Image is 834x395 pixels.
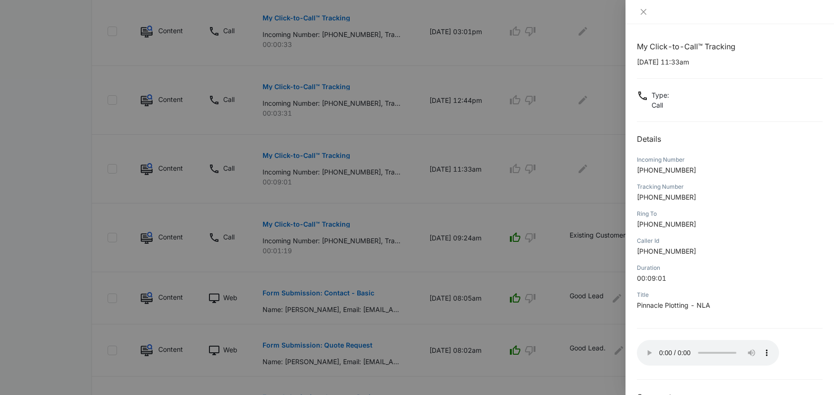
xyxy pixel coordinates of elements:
[637,237,823,245] div: Caller Id
[637,291,823,299] div: Title
[637,264,823,272] div: Duration
[652,90,669,100] p: Type :
[637,183,823,191] div: Tracking Number
[637,247,696,255] span: [PHONE_NUMBER]
[637,210,823,218] div: Ring To
[652,100,669,110] p: Call
[637,156,823,164] div: Incoming Number
[637,274,666,282] span: 00:09:01
[637,133,823,145] h2: Details
[637,57,823,67] p: [DATE] 11:33am
[640,8,647,16] span: close
[637,166,696,174] span: [PHONE_NUMBER]
[637,340,779,366] audio: Your browser does not support the audio tag.
[637,41,823,52] h1: My Click-to-Call™ Tracking
[637,8,650,16] button: Close
[637,193,696,201] span: [PHONE_NUMBER]
[637,301,710,309] span: Pinnacle Plotting - NLA
[637,220,696,228] span: [PHONE_NUMBER]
